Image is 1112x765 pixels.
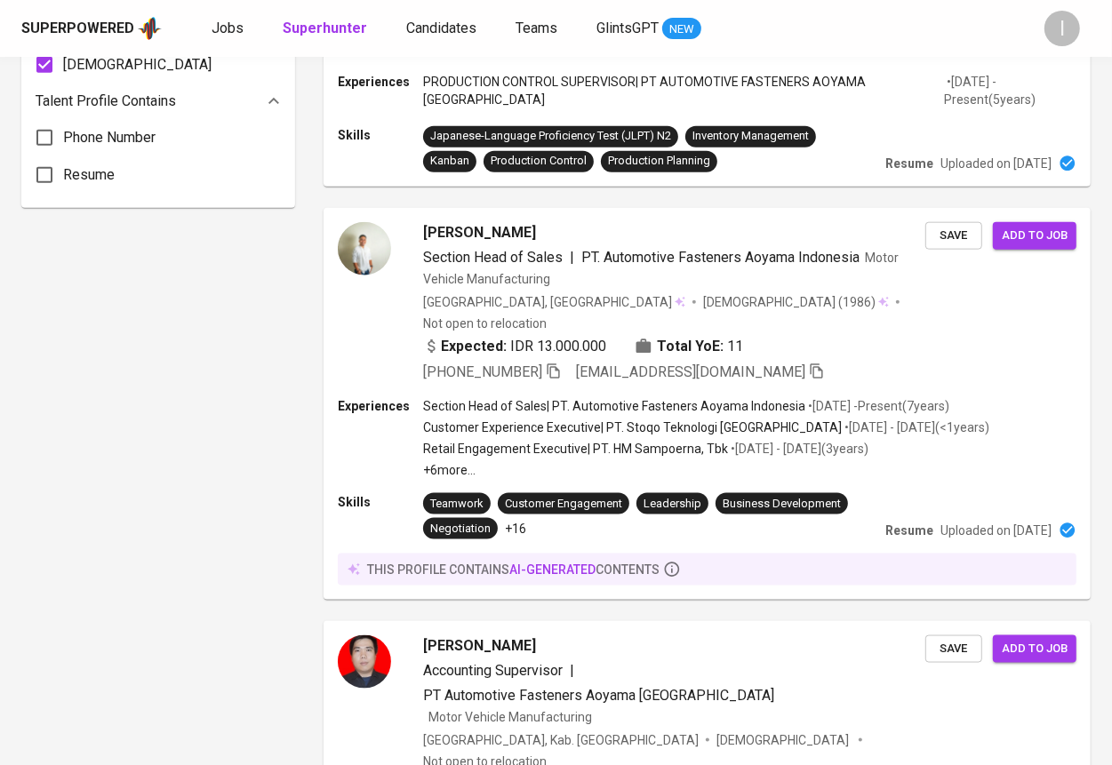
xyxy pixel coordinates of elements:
p: • [DATE] - Present ( 5 years ) [944,73,1076,108]
span: [PHONE_NUMBER] [423,363,542,380]
a: Candidates [406,18,480,40]
p: • [DATE] - [DATE] ( 3 years ) [728,440,868,458]
span: [DEMOGRAPHIC_DATA] [63,54,212,76]
div: Production Control [491,153,587,170]
div: Inventory Management [692,128,809,145]
p: +16 [505,520,526,538]
span: [DEMOGRAPHIC_DATA] [716,731,852,749]
span: PT. Automotive Fasteners Aoyama Indonesia [581,249,860,266]
span: Save [934,639,973,659]
span: [DEMOGRAPHIC_DATA] [703,293,838,311]
p: Resume [885,155,933,172]
span: NEW [662,20,701,38]
div: Japanese-Language Proficiency Test (JLPT) N2 [430,128,671,145]
img: 4598bd0b0aa854a636bfa5b495ebdfba.jpg [338,222,391,275]
button: Add to job [993,222,1076,250]
span: 11 [727,336,743,357]
span: | [570,660,574,681]
b: Total YoE: [657,336,724,357]
a: GlintsGPT NEW [596,18,701,40]
div: Business Development [723,496,841,513]
span: Motor Vehicle Manufacturing [428,710,592,724]
b: Expected: [441,336,507,357]
span: Resume [63,164,115,186]
p: • [DATE] - [DATE] ( <1 years ) [842,418,989,436]
div: Negotiation [430,521,491,538]
b: Superhunter [283,20,367,36]
p: • [DATE] - Present ( 7 years ) [805,397,949,415]
span: Motor Vehicle Manufacturing [423,251,899,286]
span: Teams [516,20,557,36]
a: Superhunter [283,18,371,40]
button: Save [925,635,982,663]
a: Superpoweredapp logo [21,15,162,42]
a: Jobs [212,18,247,40]
span: Candidates [406,20,476,36]
div: [GEOGRAPHIC_DATA], [GEOGRAPHIC_DATA] [423,293,685,311]
p: PRODUCTION CONTROL SUPERVISOR | PT AUTOMOTIVE FASTENERS AOYAMA [GEOGRAPHIC_DATA] [423,73,944,108]
span: Section Head of Sales [423,249,563,266]
p: +6 more ... [423,461,989,479]
img: a855014f46d7ddd3b307d65297de2cd8.jpg [338,635,391,689]
a: [PERSON_NAME]Section Head of Sales|PT. Automotive Fasteners Aoyama IndonesiaMotor Vehicle Manufac... [324,208,1091,600]
span: GlintsGPT [596,20,659,36]
span: Phone Number [63,127,156,148]
p: Retail Engagement Executive | PT. HM Sampoerna, Tbk [423,440,728,458]
div: [GEOGRAPHIC_DATA], Kab. [GEOGRAPHIC_DATA] [423,731,699,749]
span: Accounting Supervisor [423,662,563,679]
div: Customer Engagement [505,496,622,513]
button: Add to job [993,635,1076,663]
span: Add to job [1002,639,1068,659]
span: PT Automotive Fasteners Aoyama [GEOGRAPHIC_DATA] [423,687,774,704]
span: | [570,247,574,268]
div: (1986) [703,293,889,311]
span: Add to job [1002,226,1068,246]
div: Kanban [430,153,469,170]
p: Customer Experience Executive | PT. Stoqo Teknologi [GEOGRAPHIC_DATA] [423,418,842,436]
span: [PERSON_NAME] [423,222,536,243]
div: Superpowered [21,19,134,39]
p: Talent Profile Contains [36,91,176,112]
span: Save [934,226,973,246]
div: I [1044,11,1080,46]
div: Talent Profile Contains [36,84,281,119]
p: Not open to relocation [423,315,547,332]
span: [PERSON_NAME] [423,635,536,657]
p: Uploaded on [DATE] [940,522,1052,539]
p: Resume [885,522,933,539]
span: AI-generated [509,562,596,577]
p: Experiences [338,73,423,91]
p: Experiences [338,397,423,415]
div: Leadership [644,496,701,513]
img: app logo [138,15,162,42]
p: this profile contains contents [367,561,660,578]
button: Save [925,222,982,250]
span: Jobs [212,20,244,36]
span: [EMAIL_ADDRESS][DOMAIN_NAME] [576,363,805,380]
a: Teams [516,18,561,40]
div: IDR 13.000.000 [423,336,606,357]
div: Production Planning [608,153,710,170]
div: Teamwork [430,496,484,513]
p: Uploaded on [DATE] [940,155,1052,172]
p: Section Head of Sales | PT. Automotive Fasteners Aoyama Indonesia [423,397,805,415]
p: Skills [338,126,423,144]
p: Skills [338,493,423,511]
